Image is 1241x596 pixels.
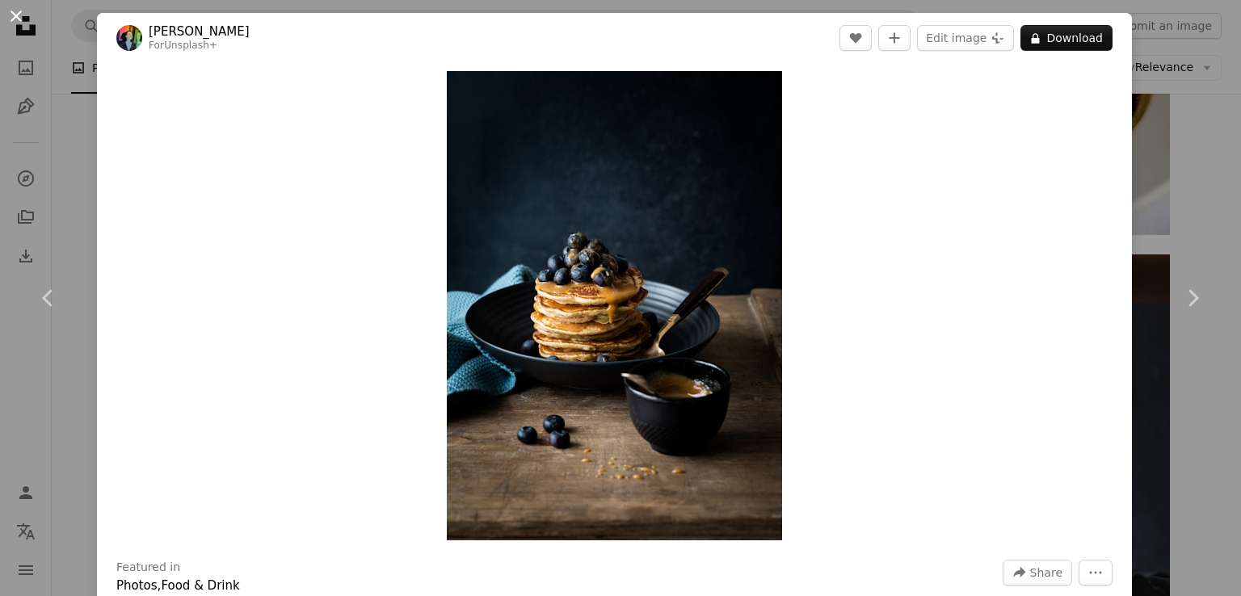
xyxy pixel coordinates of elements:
[447,71,782,540] button: Zoom in on this image
[161,578,239,593] a: Food & Drink
[1030,560,1062,585] span: Share
[116,578,158,593] a: Photos
[917,25,1014,51] button: Edit image
[1003,560,1072,586] button: Share this image
[164,40,217,51] a: Unsplash+
[878,25,911,51] button: Add to Collection
[149,23,250,40] a: [PERSON_NAME]
[1020,25,1113,51] button: Download
[116,560,180,576] h3: Featured in
[1079,560,1113,586] button: More Actions
[116,25,142,51] img: Go to Monika Grabkowska's profile
[839,25,872,51] button: Like
[158,578,162,593] span: ,
[149,40,250,52] div: For
[1144,220,1241,376] a: Next
[447,71,782,540] img: a stack of pancakes with blueberries and syrup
